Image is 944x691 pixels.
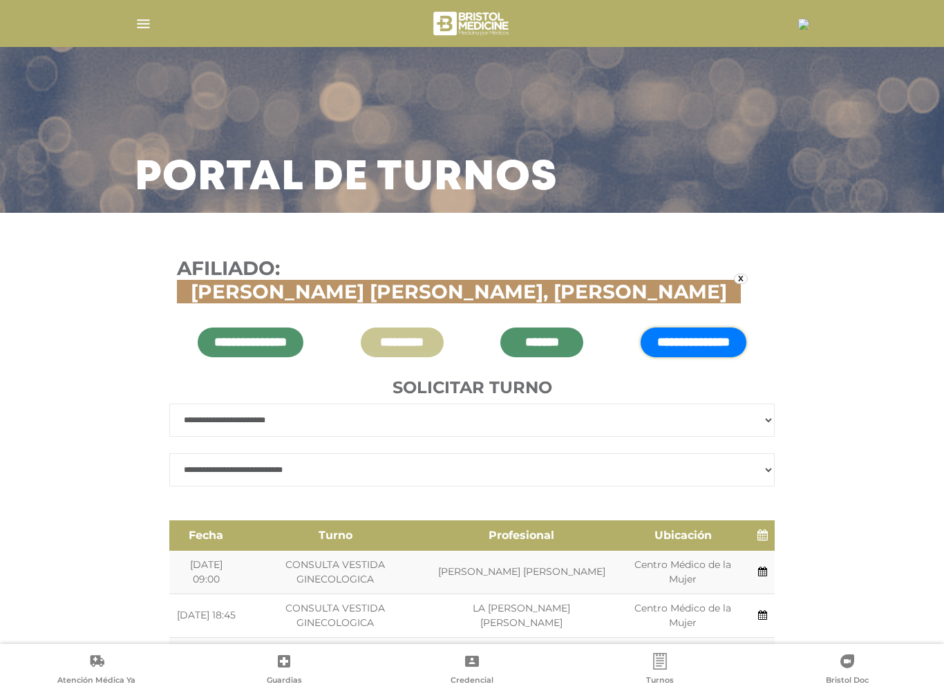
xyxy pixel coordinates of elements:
td: LA [PERSON_NAME] [PERSON_NAME] [428,594,616,637]
th: Profesional [428,520,616,551]
td: CONSULTA VESTIDA GINECOLOGICA [243,594,428,637]
td: [PERSON_NAME] [428,637,616,681]
td: [PERSON_NAME] [PERSON_NAME] [428,551,616,594]
img: Cober_menu-lines-white.svg [135,15,152,32]
h4: Solicitar turno [169,378,775,398]
a: Bristol Doc [753,653,941,688]
img: 29239 [798,19,809,30]
a: x [734,274,748,284]
td: Centro Médico de la Mujer [616,594,751,637]
td: [DATE] 18:45 [169,594,243,637]
td: CONSULTA VESTIDA GINECOLOGICA [243,551,428,594]
a: Turnos [566,653,754,688]
a: Agendar turno [758,565,767,578]
td: [DATE] 09:00 [169,551,243,594]
a: Credencial [378,653,566,688]
span: Credencial [451,675,493,688]
span: [PERSON_NAME] [PERSON_NAME], [PERSON_NAME] [184,280,734,303]
h3: Portal de turnos [135,160,558,196]
td: [DATE] 17:30 [169,637,243,681]
a: Atención Médica Ya [3,653,191,688]
td: Centro Médico de la Mujer [616,637,751,681]
a: Agendar turno [758,609,767,621]
span: Turnos [646,675,674,688]
td: CONSULTA VESTIDA GINECOLOGICA [243,637,428,681]
span: Guardias [267,675,302,688]
img: bristol-medicine-blanco.png [431,7,513,40]
a: Guardias [191,653,379,688]
th: Turno [243,520,428,551]
h3: Afiliado: [177,257,767,303]
span: Bristol Doc [826,675,869,688]
td: Centro Médico de la Mujer [616,551,751,594]
th: Fecha [169,520,243,551]
span: Atención Médica Ya [57,675,135,688]
th: Ubicación [616,520,751,551]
